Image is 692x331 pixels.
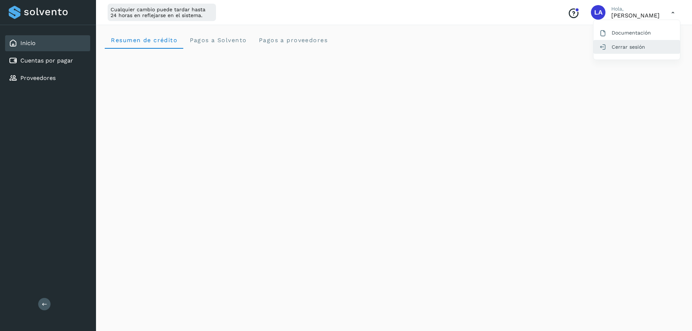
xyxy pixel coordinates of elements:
[5,53,90,69] div: Cuentas por pagar
[593,40,680,54] div: Cerrar sesión
[20,57,73,64] a: Cuentas por pagar
[5,35,90,51] div: Inicio
[20,74,56,81] a: Proveedores
[20,40,36,47] a: Inicio
[593,26,680,40] div: Documentación
[5,70,90,86] div: Proveedores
